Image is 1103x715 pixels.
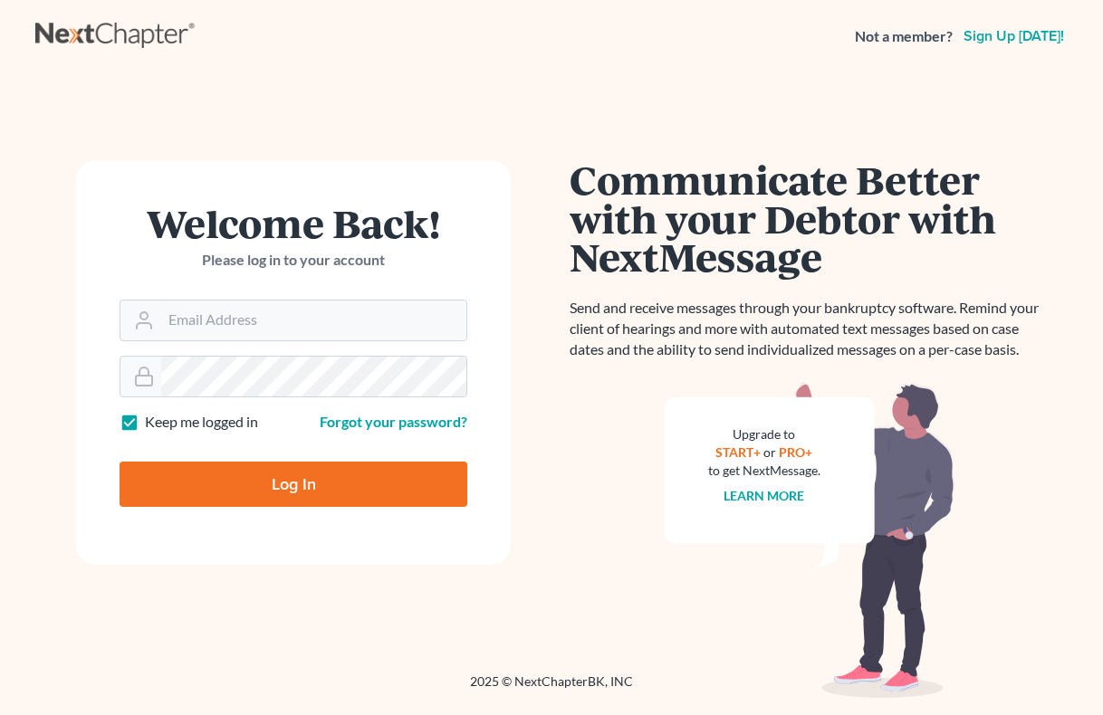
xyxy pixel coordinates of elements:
a: Learn more [724,488,805,503]
div: 2025 © NextChapterBK, INC [35,672,1068,705]
a: START+ [716,444,762,460]
span: or [764,444,777,460]
img: nextmessage_bg-59042aed3d76b12b5cd301f8e5b87938c9018125f34e5fa2b7a6b67550977c72.svg [665,382,954,699]
strong: Not a member? [855,26,953,47]
div: to get NextMessage. [708,462,820,480]
a: PRO+ [780,444,813,460]
div: Upgrade to [708,425,820,443]
a: Sign up [DATE]! [960,29,1068,43]
p: Please log in to your account [120,250,467,271]
p: Send and receive messages through your bankruptcy software. Remind your client of hearings and mo... [570,298,1050,360]
h1: Welcome Back! [120,204,467,243]
a: Forgot your password? [320,413,467,430]
label: Keep me logged in [145,412,258,433]
input: Email Address [161,300,466,340]
h1: Communicate Better with your Debtor with NextMessage [570,160,1050,276]
input: Log In [120,462,467,507]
